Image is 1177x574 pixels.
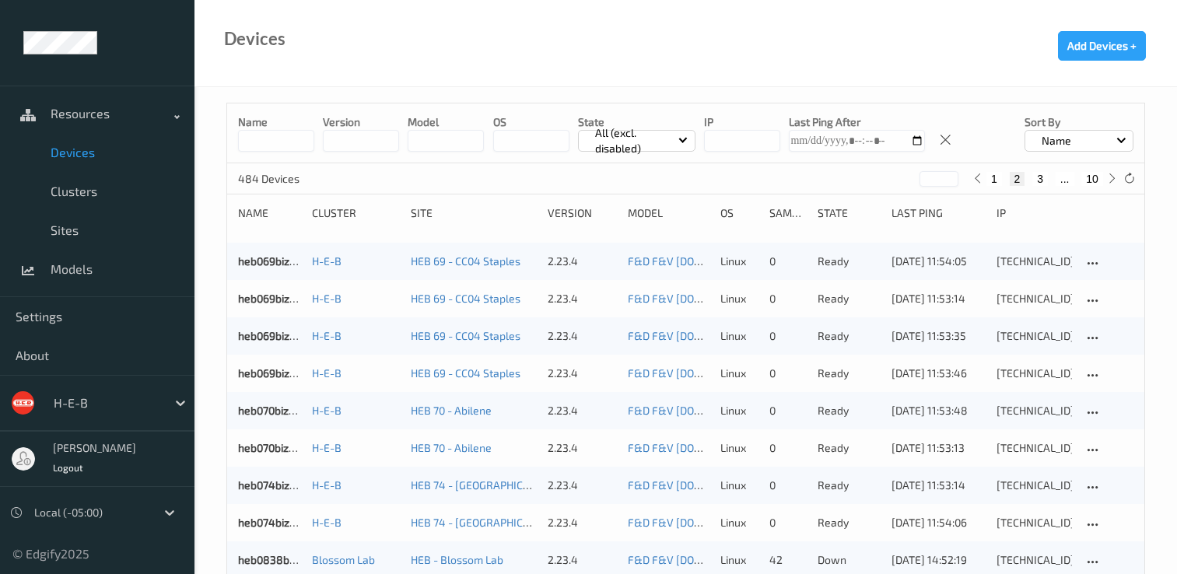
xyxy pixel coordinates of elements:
[997,254,1072,269] div: [TECHNICAL_ID]
[892,552,986,568] div: [DATE] 14:52:19
[411,205,537,221] div: Site
[312,404,342,417] a: H-E-B
[238,329,321,342] a: heb069bizedg56
[628,516,973,529] a: F&D F&V [DOMAIN_NAME] (Daily) [DATE] 16:30 [DATE] 16:30 Auto Save
[548,205,617,221] div: version
[548,328,617,344] div: 2.23.4
[720,366,758,381] p: linux
[408,114,484,130] p: model
[769,328,807,344] div: 0
[769,478,807,493] div: 0
[769,205,807,221] div: Samples
[323,114,399,130] p: version
[769,552,807,568] div: 42
[892,328,986,344] div: [DATE] 11:53:35
[720,552,758,568] p: linux
[818,366,881,381] p: ready
[892,205,986,221] div: Last Ping
[769,440,807,456] div: 0
[312,205,400,221] div: Cluster
[590,125,678,156] p: All (excl. disabled)
[720,403,758,418] p: linux
[548,291,617,306] div: 2.23.4
[238,404,320,417] a: heb070bizedg33
[892,254,986,269] div: [DATE] 11:54:05
[628,478,973,492] a: F&D F&V [DOMAIN_NAME] (Daily) [DATE] 16:30 [DATE] 16:30 Auto Save
[818,478,881,493] p: ready
[1058,31,1146,61] button: Add Devices +
[997,440,1072,456] div: [TECHNICAL_ID]
[312,441,342,454] a: H-E-B
[238,553,328,566] a: heb0838bizedg23
[411,254,520,268] a: HEB 69 - CC04 Staples
[312,366,342,380] a: H-E-B
[769,291,807,306] div: 0
[720,440,758,456] p: linux
[720,515,758,530] p: linux
[411,441,492,454] a: HEB 70 - Abilene
[312,478,342,492] a: H-E-B
[818,205,881,221] div: State
[238,114,314,130] p: Name
[411,366,520,380] a: HEB 69 - CC04 Staples
[892,440,986,456] div: [DATE] 11:53:13
[720,205,758,221] div: OS
[411,553,503,566] a: HEB - Blossom Lab
[1010,172,1025,186] button: 2
[997,552,1072,568] div: [TECHNICAL_ID]
[997,515,1072,530] div: [TECHNICAL_ID]
[548,515,617,530] div: 2.23.4
[818,515,881,530] p: ready
[312,254,342,268] a: H-E-B
[769,403,807,418] div: 0
[238,254,321,268] a: heb069bizedg54
[411,516,572,529] a: HEB 74 - [GEOGRAPHIC_DATA] 02
[411,292,520,305] a: HEB 69 - CC04 Staples
[224,31,285,47] div: Devices
[312,329,342,342] a: H-E-B
[1081,172,1103,186] button: 10
[789,114,925,130] p: Last Ping After
[411,329,520,342] a: HEB 69 - CC04 Staples
[628,441,973,454] a: F&D F&V [DOMAIN_NAME] (Daily) [DATE] 16:30 [DATE] 16:30 Auto Save
[548,478,617,493] div: 2.23.4
[892,366,986,381] div: [DATE] 11:53:46
[892,515,986,530] div: [DATE] 11:54:06
[769,254,807,269] div: 0
[238,516,321,529] a: heb074bizedg33
[548,440,617,456] div: 2.23.4
[1025,114,1133,130] p: Sort by
[238,292,321,305] a: heb069bizedg55
[720,328,758,344] p: linux
[997,291,1072,306] div: [TECHNICAL_ID]
[312,292,342,305] a: H-E-B
[704,114,780,130] p: IP
[720,478,758,493] p: linux
[548,552,617,568] div: 2.23.4
[238,366,321,380] a: heb069bizedg59
[1032,172,1048,186] button: 3
[628,254,973,268] a: F&D F&V [DOMAIN_NAME] (Daily) [DATE] 16:30 [DATE] 16:30 Auto Save
[720,254,758,269] p: linux
[628,404,973,417] a: F&D F&V [DOMAIN_NAME] (Daily) [DATE] 16:30 [DATE] 16:30 Auto Save
[238,205,301,221] div: Name
[892,403,986,418] div: [DATE] 11:53:48
[769,515,807,530] div: 0
[818,552,881,568] p: down
[238,171,355,187] p: 484 Devices
[578,114,695,130] p: State
[628,553,973,566] a: F&D F&V [DOMAIN_NAME] (Daily) [DATE] 16:30 [DATE] 16:30 Auto Save
[548,403,617,418] div: 2.23.4
[997,403,1072,418] div: [TECHNICAL_ID]
[818,328,881,344] p: ready
[1056,172,1074,186] button: ...
[997,478,1072,493] div: [TECHNICAL_ID]
[411,404,492,417] a: HEB 70 - Abilene
[818,403,881,418] p: ready
[548,254,617,269] div: 2.23.4
[892,478,986,493] div: [DATE] 11:53:14
[997,328,1072,344] div: [TECHNICAL_ID]
[548,366,617,381] div: 2.23.4
[769,366,807,381] div: 0
[493,114,569,130] p: OS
